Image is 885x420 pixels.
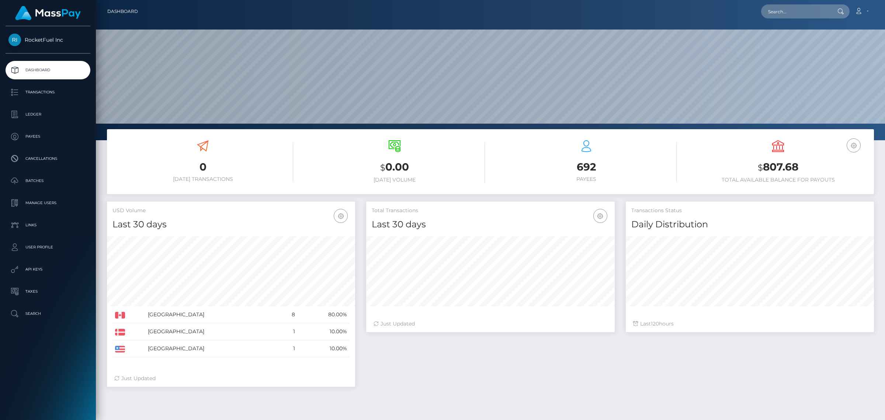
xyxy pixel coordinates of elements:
[6,37,90,43] span: RocketFuel Inc
[6,260,90,279] a: API Keys
[496,176,677,182] h6: Payees
[279,340,298,357] td: 1
[279,323,298,340] td: 1
[304,160,485,175] h3: 0.00
[115,346,125,352] img: US.png
[115,312,125,319] img: CA.png
[8,175,87,186] p: Batches
[6,194,90,212] a: Manage Users
[631,207,868,214] h5: Transactions Status
[298,323,350,340] td: 10.00%
[496,160,677,174] h3: 692
[145,340,279,357] td: [GEOGRAPHIC_DATA]
[8,131,87,142] p: Payees
[8,220,87,231] p: Links
[8,308,87,319] p: Search
[758,162,763,173] small: $
[15,6,81,20] img: MassPay Logo
[372,218,609,231] h4: Last 30 days
[374,320,607,328] div: Just Updated
[6,216,90,234] a: Links
[633,320,867,328] div: Last hours
[6,105,90,124] a: Ledger
[8,197,87,209] p: Manage Users
[279,306,298,323] td: 8
[304,177,485,183] h6: [DATE] Volume
[6,127,90,146] a: Payees
[6,61,90,79] a: Dashboard
[8,65,87,76] p: Dashboard
[6,172,90,190] a: Batches
[112,160,293,174] h3: 0
[145,323,279,340] td: [GEOGRAPHIC_DATA]
[6,304,90,323] a: Search
[114,375,348,382] div: Just Updated
[112,176,293,182] h6: [DATE] Transactions
[380,162,385,173] small: $
[8,153,87,164] p: Cancellations
[688,160,868,175] h3: 807.68
[6,238,90,257] a: User Profile
[107,4,138,19] a: Dashboard
[298,306,350,323] td: 80.00%
[651,320,659,327] span: 120
[145,306,279,323] td: [GEOGRAPHIC_DATA]
[112,218,350,231] h4: Last 30 days
[688,177,868,183] h6: Total Available Balance for Payouts
[298,340,350,357] td: 10.00%
[8,286,87,297] p: Taxes
[372,207,609,214] h5: Total Transactions
[8,34,21,46] img: RocketFuel Inc
[761,4,830,18] input: Search...
[112,207,350,214] h5: USD Volume
[8,87,87,98] p: Transactions
[8,264,87,275] p: API Keys
[6,149,90,168] a: Cancellations
[631,218,868,231] h4: Daily Distribution
[8,109,87,120] p: Ledger
[6,83,90,101] a: Transactions
[8,242,87,253] p: User Profile
[6,282,90,301] a: Taxes
[115,329,125,335] img: DK.png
